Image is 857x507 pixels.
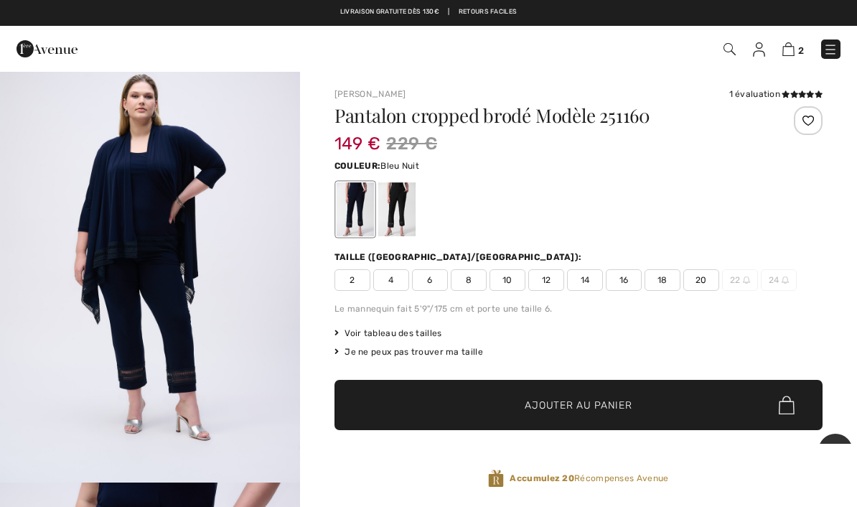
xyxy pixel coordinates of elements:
[340,7,439,17] a: Livraison gratuite dès 130€
[17,41,78,55] a: 1ère Avenue
[761,269,797,291] span: 24
[743,276,750,284] img: ring-m.svg
[378,182,416,236] div: Noir
[334,327,442,340] span: Voir tableau des tailles
[683,269,719,291] span: 20
[334,119,381,154] span: 149 €
[334,251,585,264] div: Taille ([GEOGRAPHIC_DATA]/[GEOGRAPHIC_DATA]):
[818,434,853,444] iframe: Ouvre un widget dans lequel vous pouvez chatter avec l’un de nos agents
[782,276,789,284] img: ring-m.svg
[334,269,370,291] span: 2
[490,269,525,291] span: 10
[17,34,78,63] img: 1ère Avenue
[798,45,804,56] span: 2
[525,398,632,413] span: Ajouter au panier
[334,380,823,430] button: Ajouter au panier
[723,43,736,55] img: Recherche
[386,131,437,157] span: 229 €
[782,42,795,56] img: Panier d'achat
[782,40,804,57] a: 2
[488,469,504,488] img: Récompenses Avenue
[334,345,823,358] div: Je ne peux pas trouver ma taille
[645,269,680,291] span: 18
[753,42,765,57] img: Mes infos
[729,88,823,101] div: 1 évaluation
[448,7,449,17] span: |
[334,106,741,125] h1: Pantalon cropped brodé Modèle 251160
[567,269,603,291] span: 14
[823,42,838,57] img: Menu
[334,302,823,315] div: Le mannequin fait 5'9"/175 cm et porte une taille 6.
[373,269,409,291] span: 4
[606,269,642,291] span: 16
[334,89,406,99] a: [PERSON_NAME]
[334,161,380,171] span: Couleur:
[722,269,758,291] span: 22
[380,161,419,171] span: Bleu Nuit
[459,7,518,17] a: Retours faciles
[451,269,487,291] span: 8
[510,472,668,485] span: Récompenses Avenue
[779,396,795,414] img: Bag.svg
[510,473,574,483] strong: Accumulez 20
[412,269,448,291] span: 6
[337,182,374,236] div: Bleu Nuit
[528,269,564,291] span: 12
